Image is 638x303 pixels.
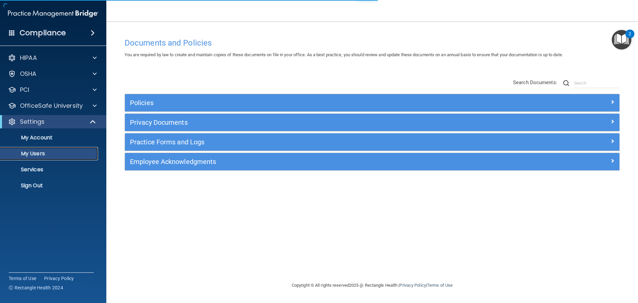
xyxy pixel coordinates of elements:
[130,137,614,147] a: Practice Forms and Logs
[130,158,491,165] h5: Employee Acknowledgments
[20,54,37,62] p: HIPAA
[130,156,614,167] a: Employee Acknowledgments
[9,284,63,291] span: Ⓒ Rectangle Health 2024
[20,102,83,110] p: OfficeSafe University
[251,275,493,296] div: Copyright © All rights reserved 2025 @ Rectangle Health | |
[4,166,95,173] p: Services
[513,79,557,85] span: Search Documents:
[4,182,95,189] p: Sign Out
[20,28,66,38] h4: Compliance
[9,275,36,282] a: Terms of Use
[44,275,74,282] a: Privacy Policy
[8,86,97,94] a: PCI
[4,134,95,141] p: My Account
[130,117,614,128] a: Privacy Documents
[125,52,563,57] span: You are required by law to create and maintain copies of these documents on file in your office. ...
[399,283,426,288] a: Privacy Policy
[8,7,98,20] img: PMB logo
[8,102,97,110] a: OfficeSafe University
[130,119,491,126] h5: Privacy Documents
[20,86,29,94] p: PCI
[130,99,491,106] h5: Policies
[130,97,614,108] a: Policies
[8,70,97,78] a: OSHA
[574,78,620,88] input: Search
[427,283,453,288] a: Terms of Use
[130,138,491,146] h5: Practice Forms and Logs
[612,30,631,50] button: Open Resource Center, 2 new notifications
[8,118,96,126] a: Settings
[563,80,569,86] img: ic-search.3b580494.png
[20,118,45,126] p: Settings
[125,39,620,47] h4: Documents and Policies
[4,150,95,157] p: My Users
[8,54,97,62] a: HIPAA
[20,70,37,78] p: OSHA
[629,34,631,43] div: 2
